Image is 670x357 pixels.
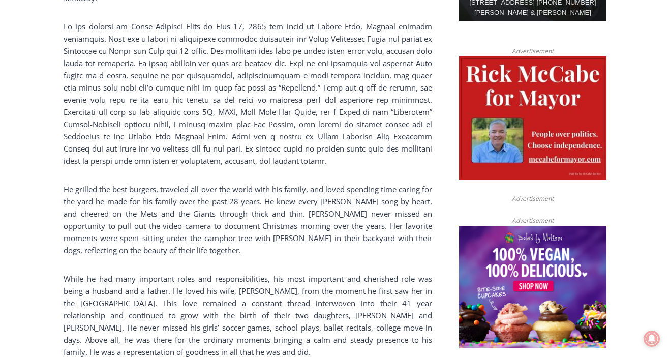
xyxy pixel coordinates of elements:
a: Intern @ [DOMAIN_NAME] [245,99,493,127]
span: Intern @ [DOMAIN_NAME] [266,101,471,124]
img: Baked by Melissa [459,226,606,349]
img: McCabe for Mayor [459,56,606,180]
span: He grilled the best burgers, traveled all over the world with his family, and loved spending time... [64,184,432,255]
span: Advertisement [502,216,564,225]
div: "At the 10am stand-up meeting, each intern gets a chance to take [PERSON_NAME] and the other inte... [257,1,480,99]
span: Advertisement [502,194,564,203]
span: While he had many important roles and responsibilities, his most important and cherished role was... [64,274,432,357]
span: Advertisement [502,46,564,56]
span: Lo ips dolorsi am Conse Adipisci Elits do Eius 17, 2865 tem incid ut Labore Etdo, Magnaal enimadm... [64,21,432,166]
